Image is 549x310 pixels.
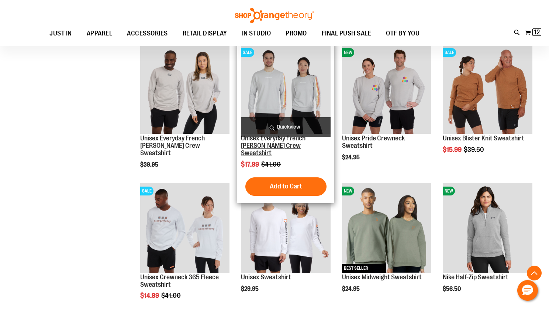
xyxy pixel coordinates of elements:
[322,25,372,42] span: FINAL PUSH SALE
[79,25,120,42] a: APPAREL
[261,161,282,168] span: $41.00
[379,25,427,42] a: OTF BY YOU
[443,44,532,134] img: Product image for Unisex Blister Knit Sweatshirt
[175,25,235,42] a: RETAIL DISPLAY
[234,8,315,23] img: Shop Orangetheory
[237,41,334,203] div: product
[534,28,540,36] span: 12
[338,41,435,180] div: product
[140,44,230,134] img: Unisex Everyday French Terry Crew Sweatshirt
[342,183,432,274] a: Unisex Midweight SweatshirtNEWBEST SELLER
[443,183,532,274] a: Nike Half-Zip SweatshirtNEW
[439,41,536,172] div: product
[87,25,113,42] span: APPAREL
[241,44,331,135] a: Product image for Unisex Everyday French Terry Crew SweatshirtSALE
[443,134,524,142] a: Unisex Blister Knit Sweatshirt
[161,292,182,299] span: $41.00
[241,134,305,157] a: Unisex Everyday French [PERSON_NAME] Crew Sweatshirt
[140,44,230,135] a: Unisex Everyday French Terry Crew Sweatshirt
[137,41,234,187] div: product
[241,161,260,168] span: $17.99
[342,264,370,273] span: BEST SELLER
[443,44,532,135] a: Product image for Unisex Blister Knit SweatshirtSALE
[127,25,168,42] span: ACCESSORIES
[342,273,422,281] a: Unisex Midweight Sweatshirt
[49,25,72,42] span: JUST IN
[342,183,432,273] img: Unisex Midweight Sweatshirt
[443,286,462,292] span: $56.50
[443,273,508,281] a: Nike Half-Zip Sweatshirt
[342,134,405,149] a: Unisex Pride Crewneck Sweatshirt
[286,25,307,42] span: PROMO
[443,183,532,273] img: Nike Half-Zip Sweatshirt
[140,134,205,157] a: Unisex Everyday French [PERSON_NAME] Crew Sweatshirt
[245,177,327,196] button: Add to Cart
[140,161,159,168] span: $39.95
[235,25,279,42] a: IN STUDIO
[464,146,485,153] span: $39.50
[517,280,538,301] button: Hello, have a question? Let’s chat.
[270,182,302,190] span: Add to Cart
[140,292,160,299] span: $14.99
[342,44,432,135] a: Unisex Pride Crewneck SweatshirtNEW
[386,25,419,42] span: OTF BY YOU
[140,273,219,288] a: Unisex Crewneck 365 Fleece Sweatshirt
[241,273,291,281] a: Unisex Sweatshirt
[140,183,230,274] a: Product image for Unisex Crewneck 365 Fleece SweatshirtSALE
[443,48,456,57] span: SALE
[241,44,331,134] img: Product image for Unisex Everyday French Terry Crew Sweatshirt
[278,25,314,42] a: PROMO
[314,25,379,42] a: FINAL PUSH SALE
[342,154,361,161] span: $24.95
[120,25,175,42] a: ACCESSORIES
[183,25,227,42] span: RETAIL DISPLAY
[342,44,432,134] img: Unisex Pride Crewneck Sweatshirt
[342,187,354,195] span: NEW
[140,183,230,273] img: Product image for Unisex Crewneck 365 Fleece Sweatshirt
[342,48,354,57] span: NEW
[140,187,153,195] span: SALE
[241,183,331,274] a: Unisex Sweatshirt
[241,183,331,273] img: Unisex Sweatshirt
[241,286,260,292] span: $29.95
[527,266,542,280] button: Back To Top
[443,146,463,153] span: $15.99
[342,286,361,292] span: $24.95
[42,25,79,42] a: JUST IN
[443,187,455,195] span: NEW
[241,48,254,57] span: SALE
[241,117,331,137] a: Quickview
[242,25,271,42] span: IN STUDIO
